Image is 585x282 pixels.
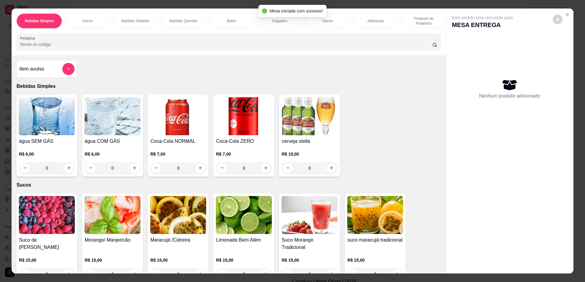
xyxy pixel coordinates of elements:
[282,151,337,157] p: R$ 15,00
[25,19,54,23] p: Bebidas Simples
[452,21,513,29] p: MESA ENTREGA
[553,15,562,24] button: decrease-product-quantity
[85,151,140,157] p: R$ 6,00
[227,19,236,23] p: Bolos
[16,181,441,189] p: Sucos
[282,257,337,263] p: R$ 15,00
[216,138,272,145] h4: Coca-Cola ZERO
[347,236,403,244] h4: suco maracujá tradicional
[262,9,267,13] span: check-circle
[347,196,403,234] img: product-image
[85,257,140,263] p: R$ 15,00
[20,41,432,47] input: Pesquisa
[347,257,403,263] p: R$ 15,00
[150,236,206,244] h4: Maracujá /Cidreira
[282,138,337,145] h4: cerveja stella
[452,15,513,21] p: Este pedido será vinculado para
[85,236,140,244] h4: Morango/ Manjericão
[282,97,337,135] img: product-image
[367,19,384,23] p: Adicionais
[327,163,336,173] button: increase-product-quantity
[216,151,272,157] p: R$ 7,00
[85,97,140,135] img: product-image
[216,196,272,234] img: product-image
[269,9,323,13] span: Mesa iniciada com sucesso!
[150,138,206,145] h4: Coca-Cola NORMAL
[322,19,333,23] p: Doces
[122,19,149,23] p: Bebidas Geladas
[216,257,272,263] p: R$ 15,00
[62,63,74,75] button: add-separate-item
[82,19,92,23] p: Sucos
[150,257,206,263] p: R$ 15,00
[150,97,206,135] img: product-image
[19,196,75,234] img: product-image
[406,16,441,26] p: Produtos de Prateleira
[216,97,272,135] img: product-image
[169,19,197,23] p: Bebidas Quentes
[19,151,75,157] p: R$ 6,00
[283,163,292,173] button: decrease-product-quantity
[562,10,572,19] button: Close
[282,236,337,251] h4: Suco Morango Tradicional
[16,83,441,90] p: Bebidas Simples
[150,196,206,234] img: product-image
[272,19,287,23] p: Salgados
[19,138,75,145] h4: água SEM GÁS
[19,236,75,251] h4: Suco de [PERSON_NAME]
[216,236,272,244] h4: Limonada Bem Além
[19,257,75,263] p: R$ 15,00
[19,65,44,73] h4: Item avulso
[85,196,140,234] img: product-image
[19,97,75,135] img: product-image
[282,196,337,234] img: product-image
[479,92,540,100] p: Nenhum produto adicionado
[150,151,206,157] p: R$ 7,00
[20,36,37,41] label: Pesquisa
[85,138,140,145] h4: água COM GÁS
